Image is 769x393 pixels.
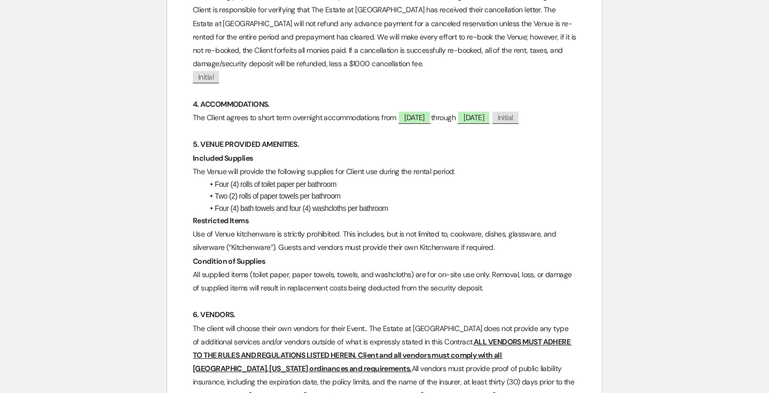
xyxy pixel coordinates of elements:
strong: Restricted Items [193,216,248,225]
span: [DATE] [398,111,431,124]
span: Initial [193,71,219,83]
li: Four (4) rolls of toilet paper per bathroom [203,178,576,190]
strong: 5. VENUE PROVIDED AMENITIES. [193,139,299,149]
strong: Included Supplies [193,153,253,163]
span: [DATE] [457,111,490,124]
u: ALL VENDORS MUST ADHERE TO THE RULES AND REGULATIONS LISTED HEREIN. Client and all vendors must c... [193,337,572,373]
p: All supplied items (toilet paper, paper towels, towels, and washcloths) are for on-site use only.... [193,268,576,295]
strong: 4. ACCOMMODATIONS. [193,99,270,109]
li: Two (2) rolls of paper towels per bathroom [203,190,576,202]
strong: Condition of Supplies [193,256,265,266]
li: Four (4) bath towels and four (4) washcloths per bathroom [203,202,576,214]
p: The Venue will provide the following supplies for Client use during the rental period: [193,165,576,178]
p: The Client agrees to short term overnight accommodations from through [193,111,576,124]
span: Initial [492,112,519,124]
p: Use of Venue kitchenware is strictly prohibited. This includes, but is not limited to, cookware, ... [193,227,576,254]
strong: 6. VENDORS. [193,310,236,319]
